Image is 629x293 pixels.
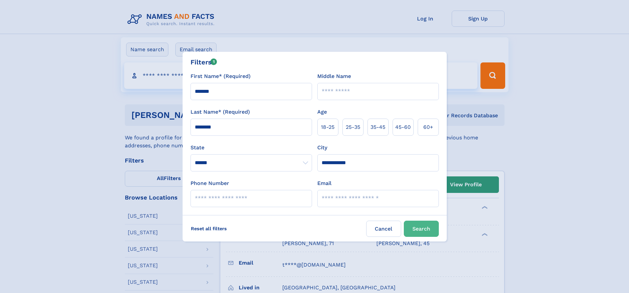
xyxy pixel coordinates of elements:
[191,179,229,187] label: Phone Number
[191,72,251,80] label: First Name* (Required)
[346,123,360,131] span: 25‑35
[317,72,351,80] label: Middle Name
[370,123,385,131] span: 35‑45
[187,221,231,237] label: Reset all filters
[404,221,439,237] button: Search
[191,57,217,67] div: Filters
[321,123,334,131] span: 18‑25
[317,179,332,187] label: Email
[317,108,327,116] label: Age
[366,221,401,237] label: Cancel
[191,144,312,152] label: State
[395,123,411,131] span: 45‑60
[317,144,327,152] label: City
[423,123,433,131] span: 60+
[191,108,250,116] label: Last Name* (Required)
